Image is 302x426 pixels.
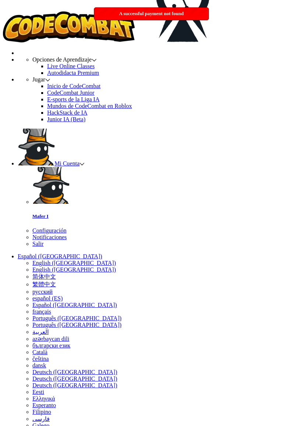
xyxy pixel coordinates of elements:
a: Opciones de Aprendizaje [32,56,96,63]
a: CodeCombat Junior [47,90,94,96]
span: Opciones de Aprendizaje [32,56,92,63]
a: CodeCombat logo [3,37,135,43]
a: Español ([GEOGRAPHIC_DATA]) [32,302,117,308]
a: Junior IA (Beta) [47,116,85,122]
a: čeština [32,356,49,362]
a: français [32,308,51,315]
a: Eesti [32,389,44,395]
a: Inicio de CodeCombat [47,83,101,89]
a: Deutsch ([GEOGRAPHIC_DATA]) [32,382,117,388]
a: Autodidacta Premium [47,70,99,76]
a: Live Online Classes [47,63,95,69]
a: 简体中文 [32,273,56,280]
a: 繁體中文 [32,281,56,287]
a: Español ([GEOGRAPHIC_DATA]) [18,253,102,259]
a: Mafer I [32,199,299,219]
h5: Mafer I [32,213,299,219]
a: Esperanto [32,402,56,408]
a: Português ([GEOGRAPHIC_DATA]) [32,315,122,321]
img: avatar [18,129,55,165]
a: Notificaciones [32,234,67,240]
a: Jugar [32,76,50,83]
a: español (ES) [32,295,63,301]
a: Mundos de CodeCombat en Roblox [47,103,132,109]
a: English ([GEOGRAPHIC_DATA]) [32,260,116,266]
span: Jugar [32,76,45,83]
a: Deutsch ([GEOGRAPHIC_DATA]) [32,369,117,375]
a: HackStack de IA [47,109,87,116]
img: CodeCombat logo [3,11,135,42]
a: English ([GEOGRAPHIC_DATA]) [32,266,116,273]
a: Português ([GEOGRAPHIC_DATA]) [32,322,122,328]
a: Ελληνικά [32,395,55,402]
a: فارسی [32,416,50,422]
a: dansk [32,362,46,369]
a: Mi Cuenta [18,160,84,167]
span: A successful payment not found [119,11,184,16]
a: Salir [32,241,43,247]
a: русский [32,289,53,295]
a: Configuración [32,227,66,234]
a: Deutsch ([GEOGRAPHIC_DATA]) [32,376,117,382]
a: български език [32,342,70,349]
a: Català [32,349,48,355]
a: Filipino [32,409,51,415]
a: azərbaycan dili [32,336,69,342]
a: العربية [32,329,49,335]
span: Mi Cuenta [55,160,84,167]
a: E-sports de la Liga IA [47,96,99,102]
img: avatar [32,167,69,204]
